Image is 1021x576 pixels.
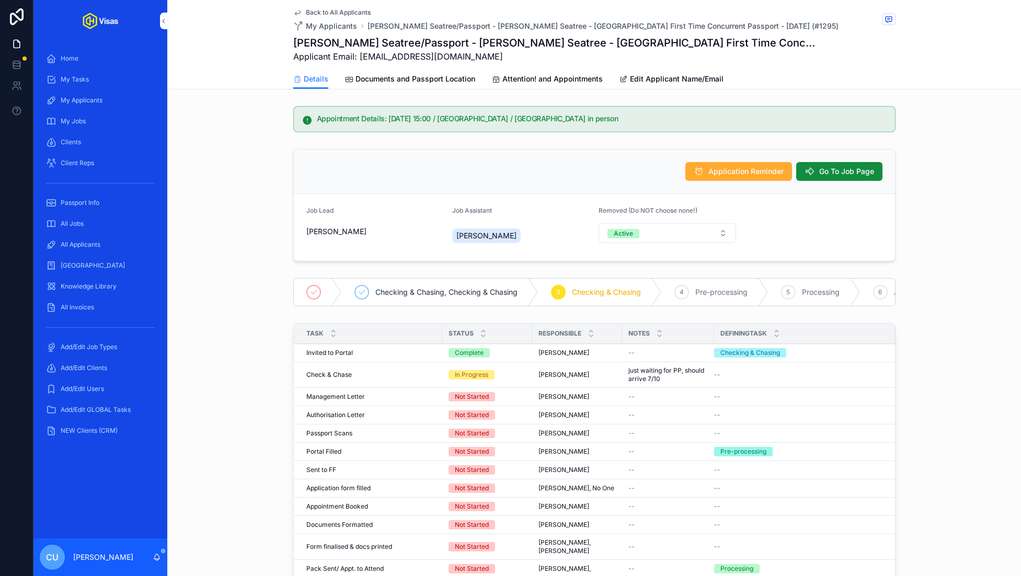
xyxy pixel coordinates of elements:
span: All Applicants [61,240,100,249]
img: App logo [83,13,118,29]
span: [PERSON_NAME] [538,393,589,401]
span: Back to All Applicants [306,8,371,17]
span: [PERSON_NAME] [538,502,589,511]
span: Job Assistant [452,206,492,214]
a: My Tasks [40,70,161,89]
span: Responsible [538,329,581,338]
a: Add/Edit GLOBAL Tasks [40,400,161,419]
span: Status [449,329,474,338]
button: Application Reminder [685,162,792,181]
span: [PERSON_NAME] [306,226,366,237]
a: My Jobs [40,112,161,131]
span: [PERSON_NAME] [538,521,589,529]
span: Pre-processing [695,287,748,297]
a: Documents and Passport Location [345,70,475,90]
a: Clients [40,133,161,152]
span: Edit Applicant Name/Email [630,74,724,84]
div: Not Started [455,502,489,511]
span: -- [714,429,720,437]
a: Details [293,70,328,89]
span: -- [714,371,720,379]
span: [PERSON_NAME], [PERSON_NAME] [538,538,616,555]
a: All Jobs [40,214,161,233]
span: -- [628,466,635,474]
a: Edit Applicant Name/Email [620,70,724,90]
span: 6 [878,288,882,296]
a: [PERSON_NAME] Seatree/Passport - [PERSON_NAME] Seatree - [GEOGRAPHIC_DATA] First Time Concurrent ... [368,21,839,31]
div: Not Started [455,564,489,573]
span: -- [628,411,635,419]
span: [PERSON_NAME], [538,565,591,573]
span: CU [46,551,59,563]
span: Go To Job Page [819,166,874,177]
button: Go To Job Page [796,162,882,181]
span: Documents Formatted [306,521,373,529]
span: -- [714,543,720,551]
span: Home [61,54,78,63]
div: Not Started [455,392,489,401]
span: Documents and Passport Location [355,74,475,84]
span: Invited to Portal [306,349,353,357]
span: Application Processed [894,287,971,297]
span: [PERSON_NAME] [538,447,589,456]
span: -- [628,543,635,551]
div: Not Started [455,542,489,551]
span: Task [306,329,324,338]
span: My Tasks [61,75,89,84]
div: Checking & Chasing [720,348,780,358]
span: Client Reps [61,159,94,167]
span: Passport Scans [306,429,352,437]
span: [PERSON_NAME] [456,231,517,241]
span: Job Lead [306,206,334,214]
p: [PERSON_NAME] [73,552,133,562]
div: Not Started [455,465,489,475]
span: 5 [786,288,790,296]
span: Portal Filled [306,447,341,456]
a: My Applicants [293,21,357,31]
span: Authorisation Letter [306,411,365,419]
span: 4 [680,288,684,296]
span: -- [628,349,635,357]
a: Client Reps [40,154,161,172]
a: [GEOGRAPHIC_DATA] [40,256,161,275]
div: Active [614,229,633,238]
span: -- [714,484,720,492]
span: Processing [802,287,840,297]
span: -- [628,484,635,492]
span: Removed (Do NOT choose none!) [599,206,697,214]
span: Check & Chase [306,371,352,379]
a: My Applicants [40,91,161,110]
span: Application Reminder [708,166,784,177]
span: Add/Edit Job Types [61,343,117,351]
span: Sent to FF [306,466,336,474]
span: -- [714,502,720,511]
a: Add/Edit Clients [40,359,161,377]
div: In Progress [455,370,488,379]
div: Not Started [455,410,489,420]
div: Not Started [455,483,489,493]
span: Management Letter [306,393,365,401]
span: -- [714,411,720,419]
div: Not Started [455,447,489,456]
a: All Applicants [40,235,161,254]
span: -- [628,429,635,437]
span: Clients [61,138,81,146]
span: [PERSON_NAME] [538,349,589,357]
span: Form finalised & docs printed [306,543,392,551]
span: [GEOGRAPHIC_DATA] [61,261,125,270]
span: -- [628,393,635,401]
span: Application form filled [306,484,371,492]
button: Select Button [599,223,737,243]
span: Attention! and Appointments [502,74,603,84]
div: Processing [720,564,753,573]
span: 3 [556,288,560,296]
span: Notes [628,329,650,338]
a: NEW Clients (CRM) [40,421,161,440]
span: [PERSON_NAME] [538,466,589,474]
span: Pack Sent/ Appt. to Attend [306,565,384,573]
span: [PERSON_NAME] [538,429,589,437]
div: Not Started [455,520,489,529]
span: -- [628,447,635,456]
span: -- [714,521,720,529]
